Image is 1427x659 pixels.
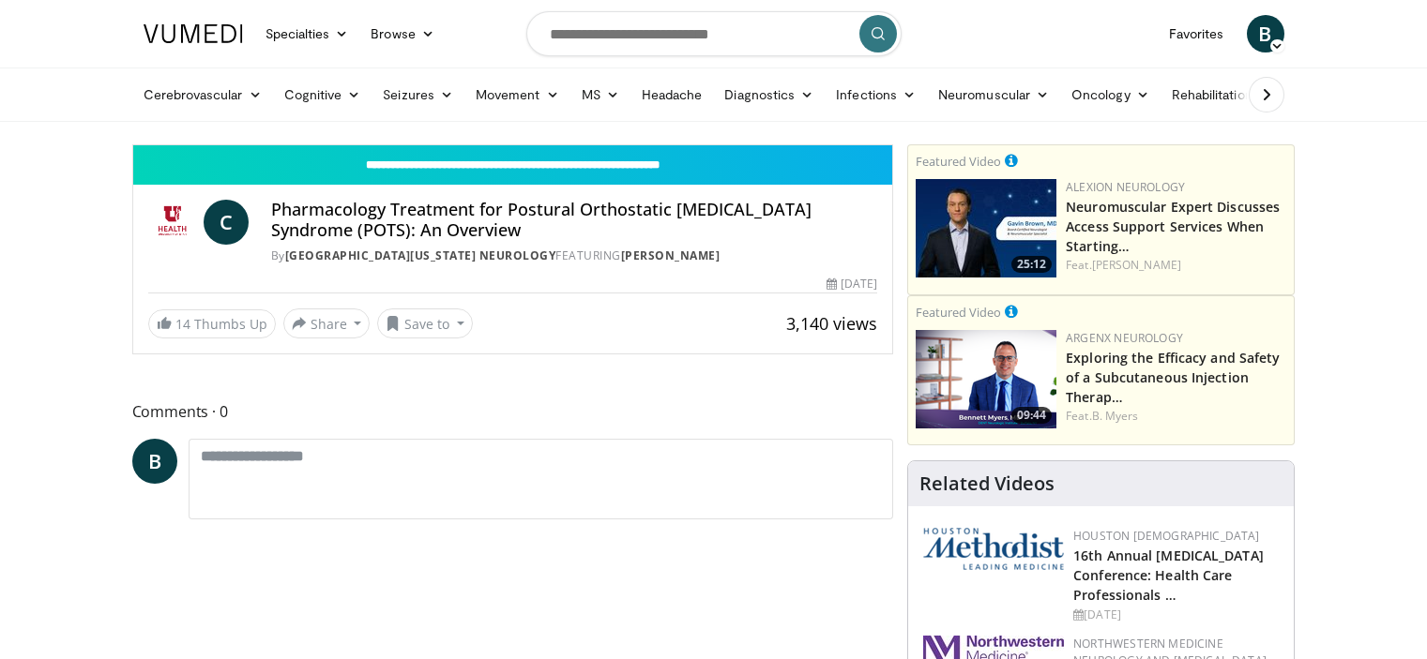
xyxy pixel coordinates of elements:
a: Neuromuscular Expert Discusses Access Support Services When Starting… [1066,198,1280,255]
a: Favorites [1158,15,1236,52]
img: 5e4488cc-e109-4a4e-9fd9-73bb9237ee91.png.150x105_q85_autocrop_double_scale_upscale_version-0.2.png [923,528,1064,570]
div: [DATE] [827,276,877,292]
div: [DATE] [1073,607,1279,623]
small: Featured Video [916,304,1001,321]
a: Headache [630,76,714,113]
span: 25:12 [1011,256,1052,273]
a: Movement [464,76,570,113]
span: 09:44 [1011,407,1052,424]
a: 25:12 [916,179,1056,277]
img: c50ebd09-d0e6-423e-8ff9-52d136aa9f61.png.150x105_q85_crop-smart_upscale.png [916,330,1056,428]
a: Infections [825,76,927,113]
a: Rehabilitation [1161,76,1264,113]
a: 14 Thumbs Up [148,309,276,338]
a: Specialties [254,15,360,52]
img: VuMedi Logo [144,24,243,43]
span: Comments 0 [132,399,894,424]
a: Cognitive [273,76,372,113]
a: 16th Annual [MEDICAL_DATA] Conference: Health Care Professionals … [1073,547,1264,604]
button: Save to [377,308,473,338]
a: Neuromuscular [927,76,1060,113]
a: B. Myers [1092,408,1139,424]
a: [PERSON_NAME] [621,247,721,263]
span: 14 [175,315,190,333]
div: By FEATURING [271,247,877,264]
span: 3,140 views [786,312,877,335]
a: MS [570,76,630,113]
a: argenx Neurology [1066,330,1183,346]
a: Houston [DEMOGRAPHIC_DATA] [1073,528,1259,544]
div: Feat. [1066,257,1286,274]
a: Browse [359,15,446,52]
a: Exploring the Efficacy and Safety of a Subcutaneous Injection Therap… [1066,349,1280,406]
a: Diagnostics [713,76,825,113]
h4: Related Videos [919,472,1055,495]
img: 2b05e332-28e1-4d48-9f23-7cad04c9557c.png.150x105_q85_crop-smart_upscale.jpg [916,179,1056,277]
div: Feat. [1066,408,1286,425]
a: Alexion Neurology [1066,179,1185,195]
a: B [1247,15,1284,52]
a: [GEOGRAPHIC_DATA][US_STATE] Neurology [285,247,556,263]
a: C [204,200,249,245]
img: University of Utah Neurology [148,200,196,245]
input: Search topics, interventions [526,11,902,56]
h4: Pharmacology Treatment for Postural Orthostatic [MEDICAL_DATA] Syndrome (POTS): An Overview [271,200,877,240]
a: Cerebrovascular [132,76,273,113]
small: Featured Video [916,153,1001,170]
a: [PERSON_NAME] [1092,257,1181,273]
button: Share [283,308,371,338]
a: Seizures [372,76,464,113]
a: Oncology [1060,76,1161,113]
a: 09:44 [916,330,1056,428]
a: B [132,439,177,484]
